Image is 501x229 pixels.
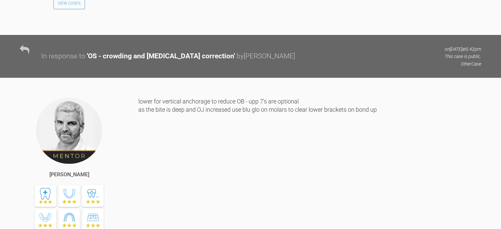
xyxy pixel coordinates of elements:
div: ' OS - crowding and [MEDICAL_DATA] correction ' [87,51,235,62]
div: In response to [41,51,85,62]
p: on [DATE] at 5:42pm [445,45,481,53]
div: by [PERSON_NAME] [237,51,295,62]
img: Ross Hobson [36,97,103,164]
p: Other Case [445,60,481,68]
div: [PERSON_NAME] [49,170,89,179]
p: This case is public. [445,53,481,60]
